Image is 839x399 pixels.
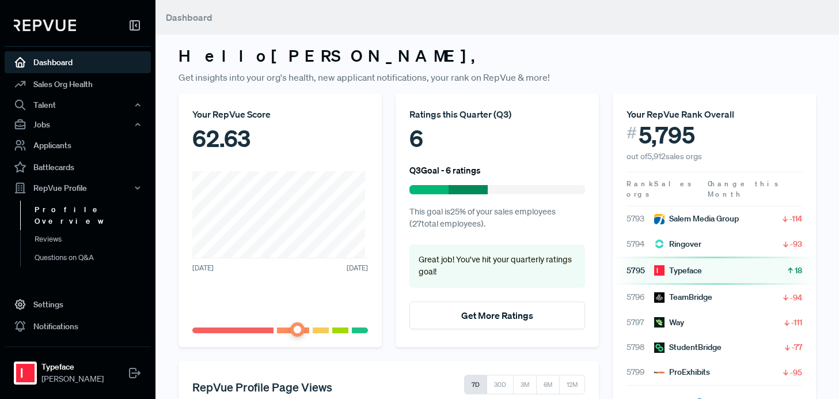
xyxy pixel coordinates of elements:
[627,151,702,161] span: out of 5,912 sales orgs
[654,342,665,353] img: StudentBridge
[20,230,166,249] a: Reviews
[654,238,701,250] div: Ringover
[347,263,368,273] span: [DATE]
[654,317,665,328] img: Way
[654,292,665,303] img: TeamBridge
[179,46,816,66] h3: Hello [PERSON_NAME] ,
[192,380,332,394] h5: RepVue Profile Page Views
[627,121,637,145] span: #
[5,73,151,95] a: Sales Org Health
[639,121,695,149] span: 5,795
[192,263,214,273] span: [DATE]
[166,12,212,23] span: Dashboard
[795,265,802,276] span: 18
[536,375,560,394] button: 6M
[409,302,585,329] button: Get More Ratings
[790,238,802,250] span: -93
[20,201,166,230] a: Profile Overview
[5,51,151,73] a: Dashboard
[5,156,151,178] a: Battlecards
[708,179,780,199] span: Change this Month
[14,20,76,31] img: RepVue
[419,254,576,278] p: Great job! You've hit your quarterly ratings goal!
[179,70,816,84] p: Get insights into your org's health, new applicant notifications, your rank on RepVue & more!
[790,367,802,378] span: -95
[792,341,802,353] span: -77
[513,375,537,394] button: 3M
[41,373,104,385] span: [PERSON_NAME]
[654,341,722,353] div: StudentBridge
[464,375,487,394] button: 7D
[627,179,654,189] span: Rank
[654,213,739,225] div: Salem Media Group
[790,292,802,303] span: -94
[627,366,654,378] span: 5799
[789,213,802,224] span: -114
[41,361,104,373] strong: Typeface
[5,293,151,315] a: Settings
[654,367,665,378] img: ProExhibits
[654,214,665,224] img: Salem Media Group
[192,107,368,121] div: Your RepVue Score
[5,95,151,115] button: Talent
[5,347,151,390] a: TypefaceTypeface[PERSON_NAME]
[627,265,654,277] span: 5795
[5,134,151,156] a: Applicants
[627,291,654,303] span: 5796
[791,317,802,328] span: -111
[192,121,368,156] div: 62.63
[654,265,702,277] div: Typeface
[559,375,585,394] button: 12M
[627,179,693,199] span: Sales orgs
[16,364,35,382] img: Typeface
[654,239,665,249] img: Ringover
[409,121,585,156] div: 6
[409,165,481,175] h6: Q3 Goal - 6 ratings
[487,375,514,394] button: 30D
[627,108,734,120] span: Your RepVue Rank Overall
[627,238,654,250] span: 5794
[654,366,710,378] div: ProExhibits
[20,249,166,267] a: Questions on Q&A
[5,315,151,337] a: Notifications
[627,341,654,353] span: 5798
[627,317,654,329] span: 5797
[654,265,665,276] img: Typeface
[5,178,151,198] button: RepVue Profile
[627,213,654,225] span: 5793
[654,317,684,329] div: Way
[5,115,151,134] button: Jobs
[409,206,585,231] p: This goal is 25 % of your sales employees ( 27 total employees).
[409,107,585,121] div: Ratings this Quarter ( Q3 )
[654,291,712,303] div: TeamBridge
